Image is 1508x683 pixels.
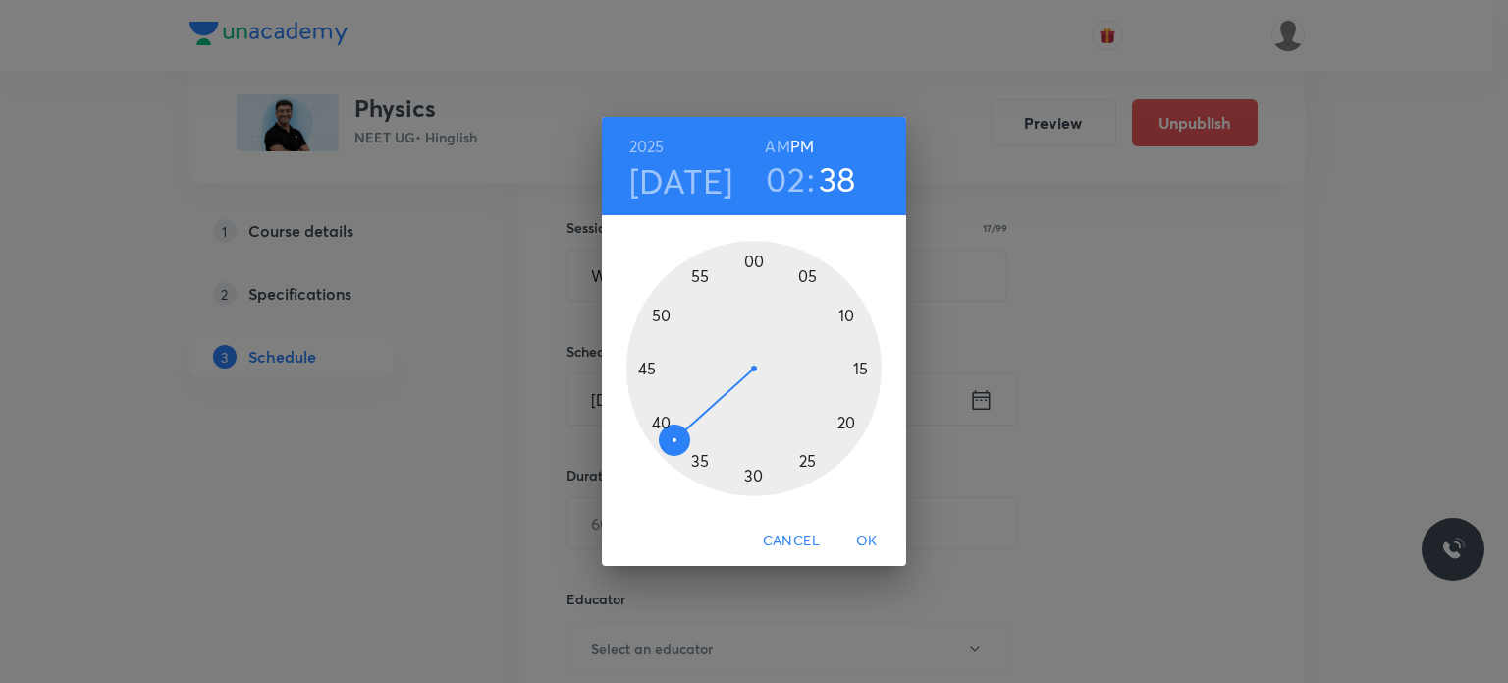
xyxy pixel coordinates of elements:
[765,133,789,160] button: AM
[790,133,814,160] button: PM
[755,523,828,559] button: Cancel
[843,529,890,553] span: OK
[763,529,820,553] span: Cancel
[629,160,733,201] button: [DATE]
[835,523,898,559] button: OK
[819,158,856,199] button: 38
[807,158,815,199] h3: :
[629,133,665,160] button: 2025
[766,158,805,199] button: 02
